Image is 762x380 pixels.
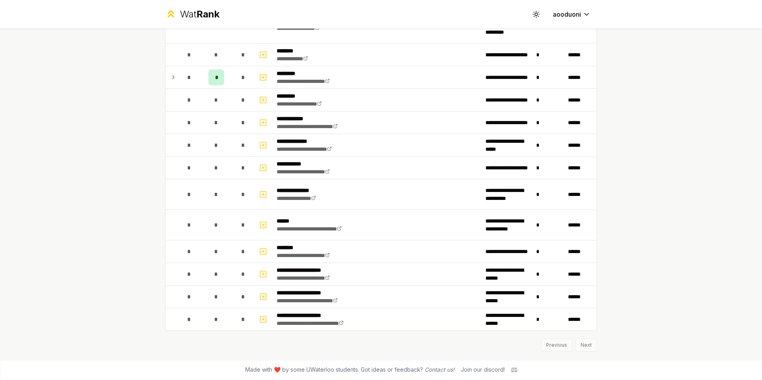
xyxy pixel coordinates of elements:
[425,366,454,373] a: Contact us!
[553,10,581,19] span: aooduoni
[196,8,219,20] span: Rank
[245,366,454,374] span: Made with ❤️ by some UWaterloo students. Got ideas or feedback?
[546,7,597,21] button: aooduoni
[165,8,219,21] a: WatRank
[461,366,505,374] div: Join our discord!
[180,8,219,21] div: Wat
